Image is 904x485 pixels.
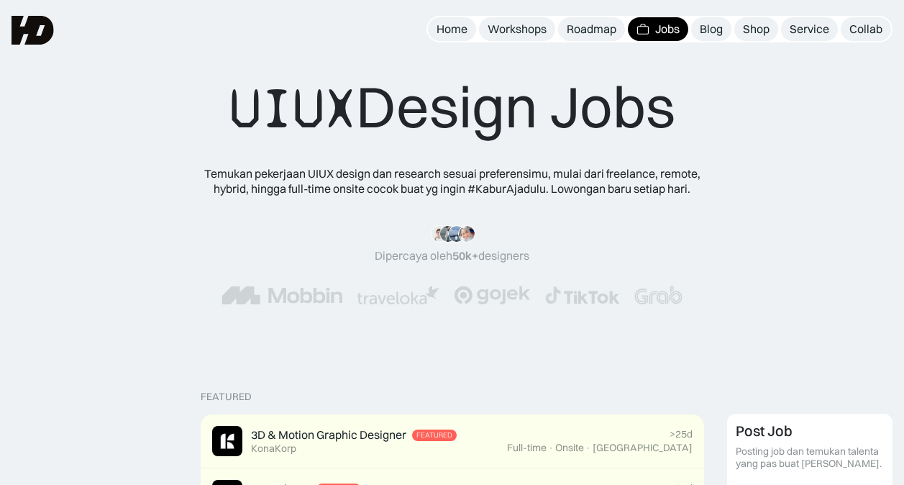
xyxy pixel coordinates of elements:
[251,427,406,443] div: 3D & Motion Graphic Designer
[790,22,829,37] div: Service
[558,17,625,41] a: Roadmap
[375,248,529,263] div: Dipercaya oleh designers
[655,22,680,37] div: Jobs
[507,442,547,454] div: Full-time
[585,442,591,454] div: ·
[437,22,467,37] div: Home
[212,426,242,456] img: Job Image
[488,22,547,37] div: Workshops
[229,74,356,143] span: UIUX
[428,17,476,41] a: Home
[670,428,693,440] div: >25d
[229,72,675,143] div: Design Jobs
[734,17,778,41] a: Shop
[841,17,891,41] a: Collab
[700,22,723,37] div: Blog
[567,22,616,37] div: Roadmap
[201,414,704,468] a: Job Image3D & Motion Graphic DesignerFeaturedKonaKorp>25dFull-time·Onsite·[GEOGRAPHIC_DATA]
[251,443,296,455] div: KonaKorp
[628,17,688,41] a: Jobs
[452,248,478,263] span: 50k+
[416,431,452,440] div: Featured
[201,391,252,403] div: Featured
[691,17,731,41] a: Blog
[849,22,882,37] div: Collab
[743,22,770,37] div: Shop
[593,442,693,454] div: [GEOGRAPHIC_DATA]
[555,442,584,454] div: Onsite
[736,422,793,440] div: Post Job
[781,17,838,41] a: Service
[736,445,885,470] div: Posting job dan temukan talenta yang pas buat [PERSON_NAME].
[479,17,555,41] a: Workshops
[548,442,554,454] div: ·
[193,166,711,196] div: Temukan pekerjaan UIUX design dan research sesuai preferensimu, mulai dari freelance, remote, hyb...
